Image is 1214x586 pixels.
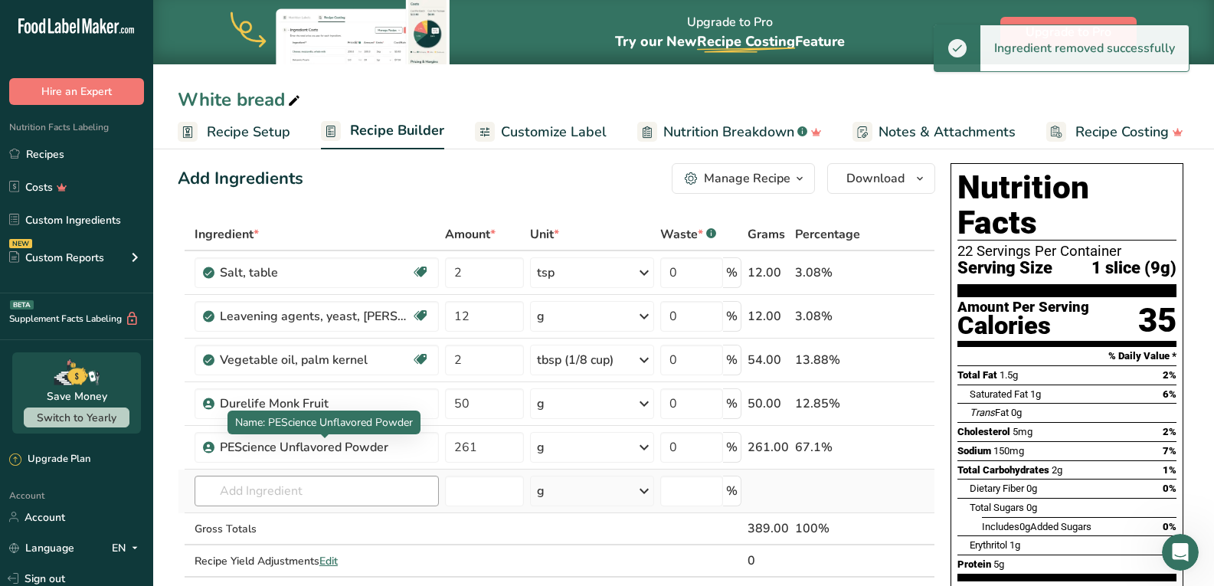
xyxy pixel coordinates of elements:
span: 1g [1009,539,1020,551]
span: 2% [1163,426,1176,437]
a: Recipe Costing [1046,115,1183,149]
div: Salt, table [220,264,411,282]
div: Amount Per Serving [957,300,1089,315]
div: g [537,482,545,500]
span: 2% [1163,369,1176,381]
span: Switch to Yearly [37,411,116,425]
span: Edit [319,554,338,568]
div: Manage Recipe [704,169,790,188]
span: Fat [970,407,1009,418]
div: 3.08% [795,264,862,282]
div: Ingredient removed successfully [980,25,1189,71]
button: Upgrade to Pro [1000,17,1137,47]
span: 0g [1026,502,1037,513]
span: Cholesterol [957,426,1010,437]
a: Notes & Attachments [852,115,1016,149]
span: Sodium [957,445,991,457]
div: Leavening agents, yeast, [PERSON_NAME], active dry [220,307,411,326]
button: Switch to Yearly [24,408,129,427]
span: Total Fat [957,369,997,381]
a: Recipe Setup [178,115,290,149]
span: Customize Label [501,122,607,142]
div: Calories [957,315,1089,337]
input: Add Ingredient [195,476,439,506]
button: Download [827,163,935,194]
i: Trans [970,407,995,418]
button: Manage Recipe [672,163,815,194]
div: Gross Totals [195,521,439,537]
h1: Nutrition Facts [957,170,1176,241]
span: Recipe Builder [350,120,444,141]
span: Saturated Fat [970,388,1028,400]
div: 35 [1138,300,1176,341]
div: 12.00 [748,307,789,326]
div: tsp [537,264,555,282]
span: Name: PEScience Unflavored Powder [235,415,413,430]
section: % Daily Value * [957,347,1176,365]
span: Unit [530,225,559,244]
div: White bread [178,86,303,113]
span: Download [846,169,905,188]
span: Total Carbohydrates [957,464,1049,476]
span: Dietary Fiber [970,483,1024,494]
span: 1% [1163,464,1176,476]
button: Hire an Expert [9,78,144,105]
div: NEW [9,239,32,248]
span: Total Sugars [970,502,1024,513]
div: PEScience Unflavored Powder [220,438,411,457]
div: Upgrade to Pro [615,1,845,64]
div: Add Ingredients [178,166,303,192]
span: Erythritol [970,539,1007,551]
span: Notes & Attachments [879,122,1016,142]
div: Save Money [47,388,107,404]
div: Upgrade Plan [9,452,90,467]
div: 389.00 [748,519,789,538]
span: Try our New Feature [615,32,845,51]
span: Serving Size [957,259,1052,278]
div: Durelife Monk Fruit [220,394,411,413]
span: Recipe Setup [207,122,290,142]
div: Waste [660,225,716,244]
div: Vegetable oil, palm kernel [220,351,411,369]
span: 2g [1052,464,1062,476]
a: Customize Label [475,115,607,149]
div: 12.00 [748,264,789,282]
div: 100% [795,519,862,538]
iframe: Intercom live chat [1162,534,1199,571]
div: 0 [748,552,789,570]
div: 54.00 [748,351,789,369]
a: Recipe Builder [321,113,444,150]
span: 6% [1163,388,1176,400]
span: 0g [1011,407,1022,418]
div: tbsp (1/8 cup) [537,351,614,369]
div: 13.88% [795,351,862,369]
span: Protein [957,558,991,570]
div: 261.00 [748,438,789,457]
span: Ingredient [195,225,259,244]
span: 5g [993,558,1004,570]
span: 7% [1163,445,1176,457]
span: 150mg [993,445,1024,457]
span: Recipe Costing [697,32,795,51]
div: BETA [10,300,34,309]
span: Recipe Costing [1075,122,1169,142]
span: Includes Added Sugars [982,521,1091,532]
span: 1.5g [1000,369,1018,381]
div: Recipe Yield Adjustments [195,553,439,569]
div: 22 Servings Per Container [957,244,1176,259]
a: Nutrition Breakdown [637,115,822,149]
div: g [537,438,545,457]
div: EN [112,539,144,557]
div: Custom Reports [9,250,104,266]
div: 3.08% [795,307,862,326]
a: Language [9,535,74,561]
div: g [537,307,545,326]
span: Percentage [795,225,860,244]
div: 50.00 [748,394,789,413]
span: Upgrade to Pro [1026,23,1111,41]
span: 1g [1030,388,1041,400]
span: 0% [1163,483,1176,494]
span: Amount [445,225,496,244]
span: 0g [1019,521,1030,532]
span: Nutrition Breakdown [663,122,794,142]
